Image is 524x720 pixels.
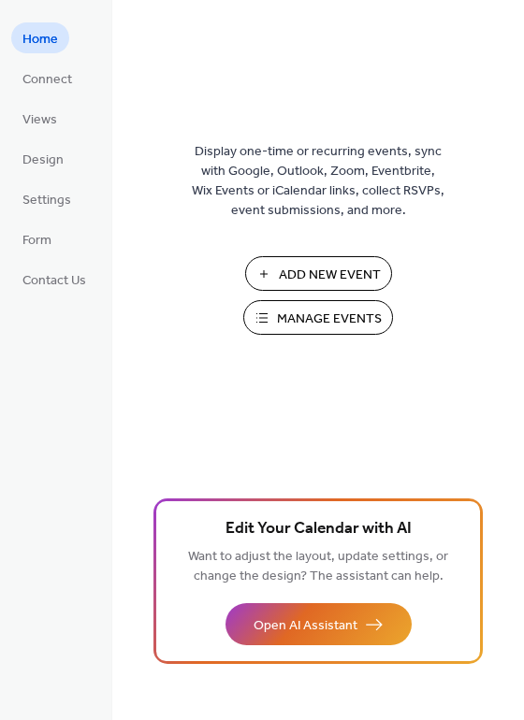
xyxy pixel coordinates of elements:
button: Open AI Assistant [226,603,412,645]
span: Want to adjust the layout, update settings, or change the design? The assistant can help. [188,544,448,589]
a: Design [11,143,75,174]
span: Design [22,151,64,170]
button: Manage Events [243,300,393,335]
a: Home [11,22,69,53]
span: Edit Your Calendar with AI [226,516,412,542]
button: Add New Event [245,256,392,291]
span: Contact Us [22,271,86,291]
span: Add New Event [279,266,381,285]
a: Connect [11,63,83,94]
span: Settings [22,191,71,210]
a: Contact Us [11,264,97,295]
span: Home [22,30,58,50]
span: Open AI Assistant [254,616,357,636]
a: Settings [11,183,82,214]
a: Views [11,103,68,134]
span: Views [22,110,57,130]
span: Form [22,231,51,251]
a: Form [11,223,63,254]
span: Display one-time or recurring events, sync with Google, Outlook, Zoom, Eventbrite, Wix Events or ... [192,142,444,221]
span: Connect [22,70,72,90]
span: Manage Events [277,310,382,329]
